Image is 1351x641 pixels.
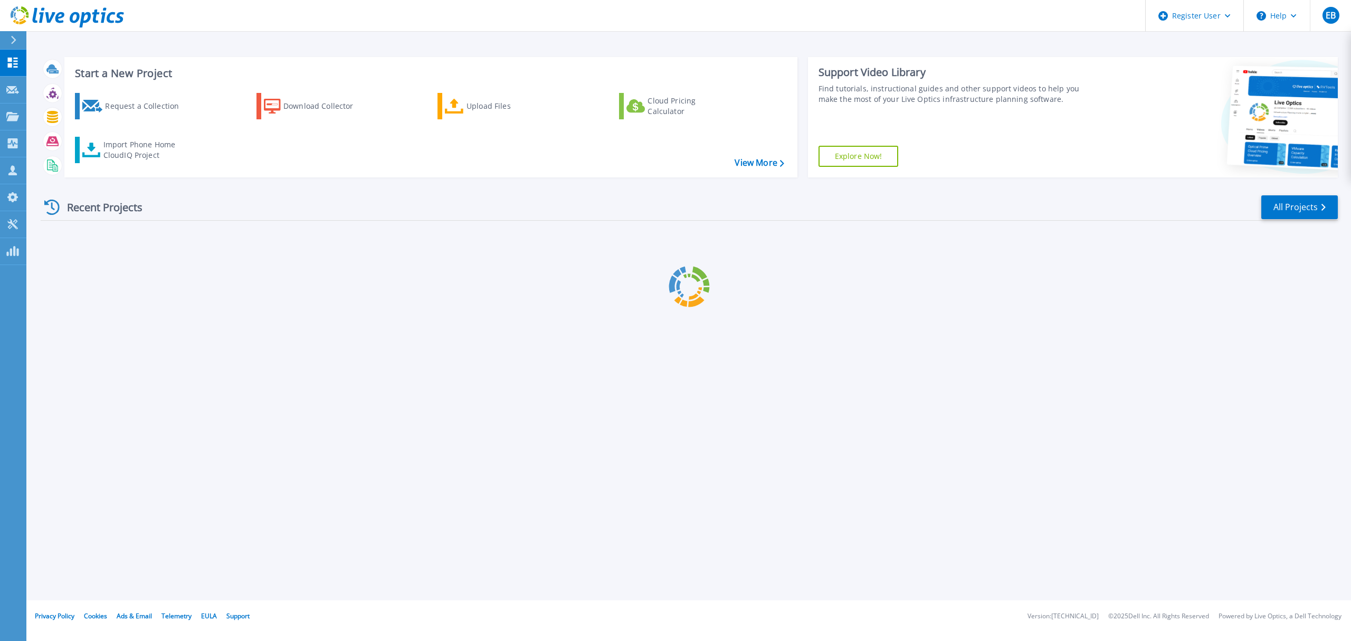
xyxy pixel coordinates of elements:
[161,611,192,620] a: Telemetry
[648,96,732,117] div: Cloud Pricing Calculator
[41,194,157,220] div: Recent Projects
[35,611,74,620] a: Privacy Policy
[84,611,107,620] a: Cookies
[283,96,368,117] div: Download Collector
[105,96,189,117] div: Request a Collection
[619,93,737,119] a: Cloud Pricing Calculator
[103,139,186,161] div: Import Phone Home CloudIQ Project
[819,65,1092,79] div: Support Video Library
[437,93,555,119] a: Upload Files
[75,93,193,119] a: Request a Collection
[256,93,374,119] a: Download Collector
[819,83,1092,105] div: Find tutorials, instructional guides and other support videos to help you make the most of your L...
[117,611,152,620] a: Ads & Email
[1219,613,1342,620] li: Powered by Live Optics, a Dell Technology
[735,158,784,168] a: View More
[1261,195,1338,219] a: All Projects
[1326,11,1336,20] span: EB
[1027,613,1099,620] li: Version: [TECHNICAL_ID]
[467,96,551,117] div: Upload Files
[1108,613,1209,620] li: © 2025 Dell Inc. All Rights Reserved
[75,68,784,79] h3: Start a New Project
[819,146,899,167] a: Explore Now!
[226,611,250,620] a: Support
[201,611,217,620] a: EULA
